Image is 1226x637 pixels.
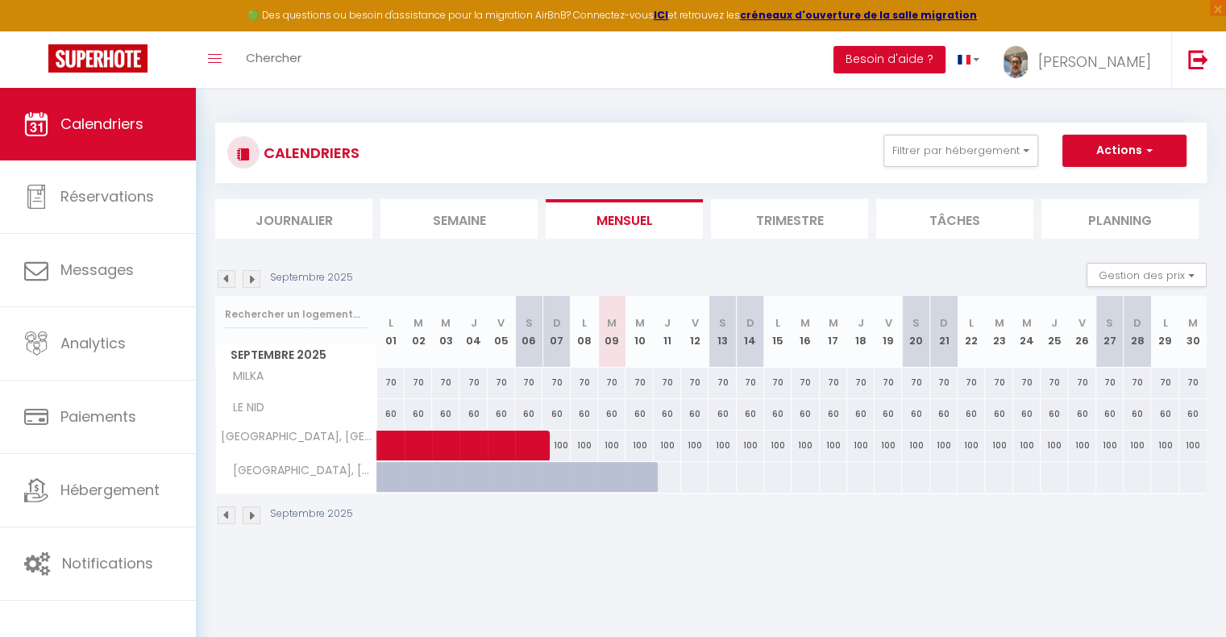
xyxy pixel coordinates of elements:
div: 70 [542,368,570,398]
div: 60 [1096,399,1124,429]
th: 02 [405,296,432,368]
div: 70 [1124,368,1151,398]
div: 70 [432,368,459,398]
strong: créneaux d'ouverture de la salle migration [740,8,977,22]
div: 70 [488,368,515,398]
th: 23 [985,296,1012,368]
th: 12 [681,296,709,368]
li: Trimestre [711,199,868,239]
div: 70 [902,368,929,398]
th: 06 [515,296,542,368]
th: 09 [598,296,625,368]
abbr: J [471,315,477,331]
span: [GEOGRAPHIC_DATA], [GEOGRAPHIC_DATA] [218,462,380,480]
span: Chercher [246,49,301,66]
div: 100 [1013,431,1041,460]
div: 70 [792,368,819,398]
div: 60 [542,399,570,429]
div: 60 [515,399,542,429]
div: 70 [1068,368,1095,398]
li: Planning [1041,199,1199,239]
abbr: S [719,315,726,331]
abbr: V [497,315,505,331]
h3: CALENDRIERS [260,135,359,171]
abbr: M [441,315,451,331]
div: 60 [792,399,819,429]
abbr: J [858,315,864,331]
abbr: L [1162,315,1167,331]
div: 100 [1151,431,1178,460]
th: 14 [737,296,764,368]
abbr: D [746,315,754,331]
span: Hébergement [60,480,160,500]
span: [PERSON_NAME] [1038,52,1151,72]
abbr: S [912,315,920,331]
div: 70 [737,368,764,398]
abbr: M [1022,315,1032,331]
span: [GEOGRAPHIC_DATA], [GEOGRAPHIC_DATA] [218,431,380,443]
div: 70 [847,368,875,398]
abbr: V [692,315,699,331]
div: 100 [847,431,875,460]
span: Notifications [62,553,153,573]
div: 100 [1096,431,1124,460]
div: 100 [930,431,958,460]
div: 70 [958,368,985,398]
div: 60 [709,399,736,429]
a: ICI [654,8,668,22]
p: Septembre 2025 [270,506,353,522]
a: ... [PERSON_NAME] [991,31,1171,88]
div: 100 [820,431,847,460]
div: 100 [792,431,819,460]
div: 60 [598,399,625,429]
div: 60 [930,399,958,429]
div: 60 [902,399,929,429]
th: 30 [1179,296,1207,368]
div: 60 [985,399,1012,429]
span: Septembre 2025 [216,343,376,367]
th: 04 [459,296,487,368]
button: Besoin d'aide ? [833,46,945,73]
div: 70 [625,368,653,398]
th: 21 [930,296,958,368]
div: 60 [432,399,459,429]
abbr: M [1188,315,1198,331]
span: MILKA [218,368,279,385]
abbr: L [969,315,974,331]
div: 70 [764,368,792,398]
div: 60 [737,399,764,429]
div: 60 [875,399,902,429]
input: Rechercher un logement... [225,300,368,329]
div: 70 [681,368,709,398]
img: logout [1188,49,1208,69]
abbr: V [885,315,892,331]
div: 70 [1179,368,1207,398]
div: 70 [515,368,542,398]
div: 100 [709,431,736,460]
abbr: L [582,315,587,331]
th: 15 [764,296,792,368]
div: 60 [405,399,432,429]
div: 60 [1041,399,1068,429]
abbr: S [1106,315,1113,331]
th: 08 [571,296,598,368]
abbr: M [607,315,617,331]
div: 60 [820,399,847,429]
div: 70 [930,368,958,398]
span: Paiements [60,406,136,427]
div: 60 [681,399,709,429]
div: 100 [654,431,681,460]
div: 100 [1041,431,1068,460]
div: 100 [764,431,792,460]
div: 60 [654,399,681,429]
abbr: M [995,315,1004,331]
abbr: J [1051,315,1058,331]
div: 100 [1124,431,1151,460]
th: 13 [709,296,736,368]
button: Actions [1062,135,1187,167]
abbr: L [389,315,393,331]
div: 70 [598,368,625,398]
p: Septembre 2025 [270,270,353,285]
button: Filtrer par hébergement [883,135,1038,167]
div: 100 [1068,431,1095,460]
